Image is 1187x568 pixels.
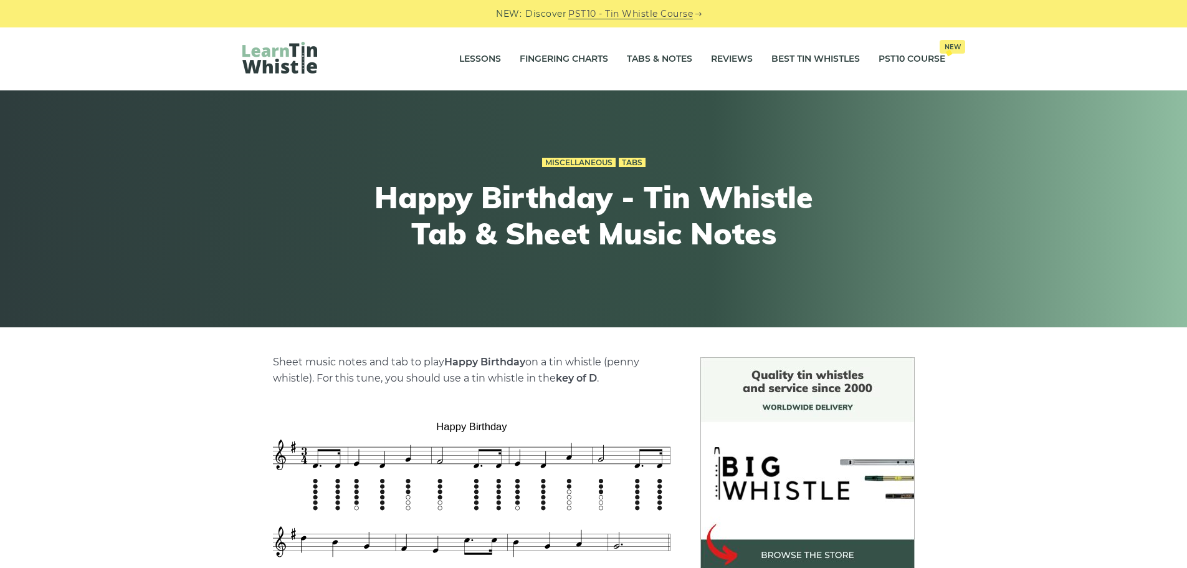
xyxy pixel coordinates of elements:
h1: Happy Birthday - Tin Whistle Tab & Sheet Music Notes [365,180,823,251]
a: Tabs & Notes [627,44,692,75]
strong: key of D [556,372,597,384]
a: PST10 CourseNew [879,44,945,75]
a: Fingering Charts [520,44,608,75]
p: Sheet music notes and tab to play on a tin whistle (penny whistle). For this tune, you should use... [273,354,670,387]
a: Tabs [619,158,646,168]
span: New [940,40,965,54]
a: Best Tin Whistles [771,44,860,75]
a: Reviews [711,44,753,75]
strong: Happy Birthday [444,356,525,368]
a: Lessons [459,44,501,75]
a: Miscellaneous [542,158,616,168]
img: LearnTinWhistle.com [242,42,317,74]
